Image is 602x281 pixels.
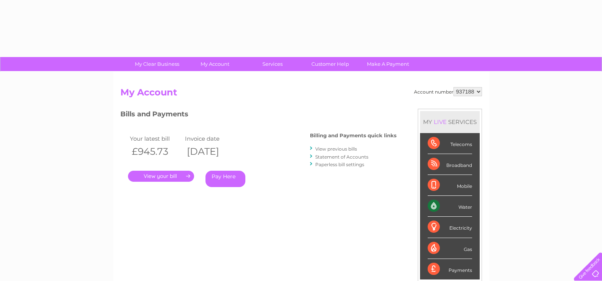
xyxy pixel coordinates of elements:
h4: Billing and Payments quick links [310,133,397,138]
div: Payments [428,259,472,279]
div: MY SERVICES [420,111,480,133]
td: Your latest bill [128,133,183,144]
div: Gas [428,238,472,259]
a: Make A Payment [357,57,419,71]
div: Telecoms [428,133,472,154]
h2: My Account [120,87,482,102]
div: Broadband [428,154,472,175]
td: Invoice date [183,133,238,144]
a: Paperless bill settings [315,162,364,167]
a: Customer Help [299,57,362,71]
a: . [128,171,194,182]
div: Electricity [428,217,472,238]
a: My Clear Business [126,57,188,71]
div: Mobile [428,175,472,196]
a: My Account [183,57,246,71]
a: View previous bills [315,146,357,152]
th: [DATE] [183,144,238,159]
div: LIVE [432,118,448,125]
div: Account number [414,87,482,96]
a: Pay Here [205,171,245,187]
a: Statement of Accounts [315,154,368,160]
div: Water [428,196,472,217]
th: £945.73 [128,144,183,159]
a: Services [241,57,304,71]
h3: Bills and Payments [120,109,397,122]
